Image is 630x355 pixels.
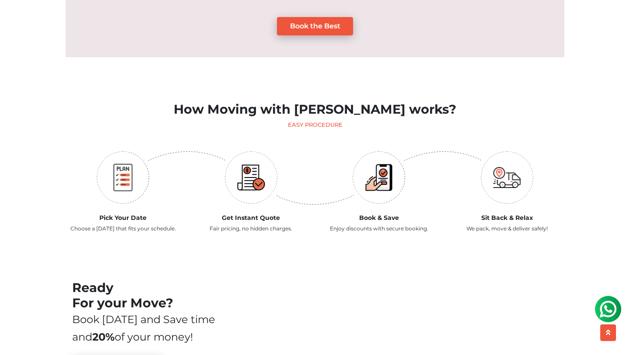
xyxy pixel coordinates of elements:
[66,214,181,222] h5: Pick Your Date
[194,214,309,222] h5: Get Instant Quote
[194,225,309,233] p: Fair pricing, no hidden charges.
[493,167,521,188] img: boxigo_packers_and_movers_move
[66,121,564,129] div: Easy Procedure
[94,149,152,206] img: boxigo_packers_and_movers_circle_icon
[109,164,137,191] img: boxigo_packers_and_movers_plan
[322,225,437,233] p: Enjoy discounts with secure booking.
[365,164,393,191] img: boxigo_packers_and_movers_book
[450,214,565,222] h5: Sit Back & Relax
[72,311,225,346] div: Book [DATE] and Save time and of your money!
[237,164,265,191] img: boxigo_packers_and_movers_compare
[479,149,536,206] img: boxigo_packers_and_movers_circle_icon
[277,17,353,35] a: Book the Best
[223,149,280,206] img: boxigo_packers_and_movers_circle_icon
[9,9,26,26] img: whatsapp-icon.svg
[72,280,225,310] h2: Ready For your Move?
[600,324,616,341] button: scroll up
[66,225,181,233] p: Choose a [DATE] that fits your schedule.
[322,214,437,222] h5: Book & Save
[92,331,115,343] b: 20%
[350,149,408,206] img: boxigo_packers_and_movers_circle_icon
[450,225,565,233] p: We pack, move & deliver safely!
[66,102,564,117] h2: How Moving with [PERSON_NAME] works?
